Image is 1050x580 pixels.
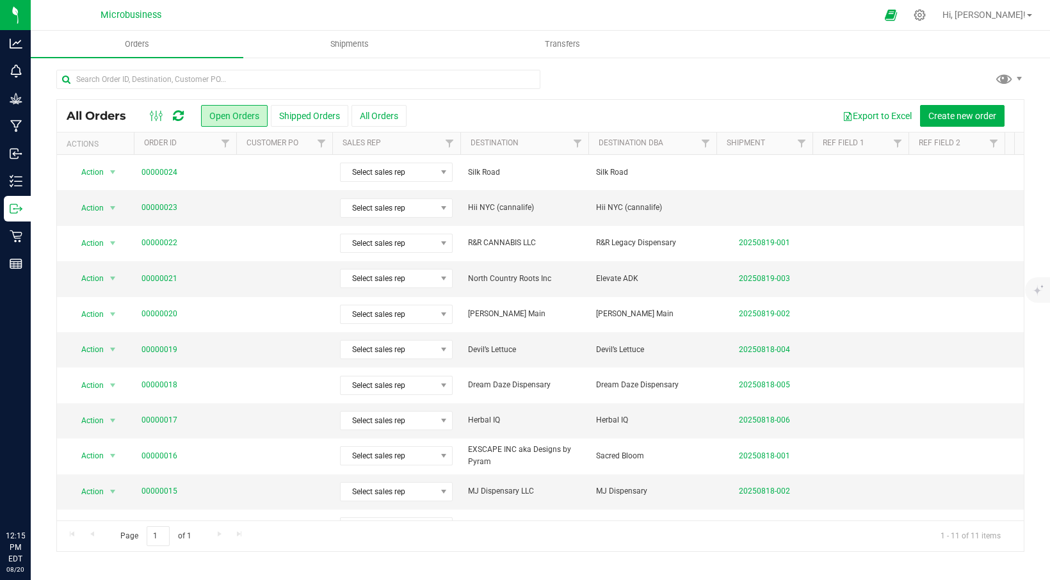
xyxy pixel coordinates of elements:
inline-svg: Monitoring [10,65,22,77]
span: Hi, [PERSON_NAME]! [942,10,1026,20]
span: Transfers [528,38,597,50]
a: Destination [471,138,519,147]
span: select [105,234,121,252]
span: Dream Daze Dispensary [596,379,709,391]
a: 00000019 [141,344,177,356]
span: Select sales rep [341,270,436,287]
button: Shipped Orders [271,105,348,127]
input: Search Order ID, Destination, Customer PO... [56,70,540,89]
a: 00000020 [141,308,177,320]
a: 20250818-002 [739,487,790,495]
span: Herbal IQ [468,414,581,426]
span: Page of 1 [109,526,202,546]
span: R&R CANNABIS LLC [468,237,581,249]
div: Actions [67,140,129,149]
span: Shipments [313,38,386,50]
span: Action [70,412,104,430]
a: Filter [887,133,909,154]
span: Select sales rep [341,341,436,358]
span: select [105,163,121,181]
span: Select sales rep [341,518,436,536]
span: Select sales rep [341,376,436,394]
inline-svg: Retail [10,230,22,243]
span: Action [70,305,104,323]
span: select [105,447,121,465]
a: 20250818-001 [739,451,790,460]
span: [PERSON_NAME] Main [468,308,581,320]
span: select [105,199,121,217]
inline-svg: Reports [10,257,22,270]
span: Action [70,341,104,358]
a: Customer PO [246,138,298,147]
a: Filter [695,133,716,154]
a: Filter [567,133,588,154]
span: select [105,518,121,536]
a: Filter [439,133,460,154]
span: Devil’s Lettuce [596,344,709,356]
span: Silk Road [468,166,581,179]
inline-svg: Inventory [10,175,22,188]
span: [PERSON_NAME] Main [596,308,709,320]
span: Devil’s Lettuce [468,344,581,356]
a: Orders [31,31,243,58]
a: 00000015 [141,485,177,497]
span: Action [70,234,104,252]
span: Sacred Bloom [596,450,709,462]
inline-svg: Manufacturing [10,120,22,133]
a: 00000024 [141,166,177,179]
a: Transfers [456,31,668,58]
span: Select sales rep [341,483,436,501]
inline-svg: Analytics [10,37,22,50]
input: 1 [147,526,170,546]
span: Create new order [928,111,996,121]
p: 08/20 [6,565,25,574]
button: All Orders [351,105,407,127]
a: 20250818-004 [739,345,790,354]
span: Action [70,270,104,287]
a: 00000021 [141,273,177,285]
span: Herbal IQ [596,414,709,426]
a: Filter [311,133,332,154]
span: EXSCAPE INC aka Designs by Pyram [468,444,581,468]
inline-svg: Grow [10,92,22,105]
span: Open Ecommerce Menu [876,3,905,28]
span: Hii NYC (cannalife) [596,202,709,214]
span: MJ Dispensary LLC [468,485,581,497]
span: Action [70,447,104,465]
span: Action [70,199,104,217]
button: Create new order [920,105,1005,127]
span: North Country Roots Inc [468,273,581,285]
a: Shipment [727,138,765,147]
span: Select sales rep [341,447,436,465]
a: 20250818-006 [739,415,790,424]
span: Select sales rep [341,305,436,323]
inline-svg: Inbound [10,147,22,160]
span: select [105,341,121,358]
span: Select sales rep [341,412,436,430]
button: Export to Excel [834,105,920,127]
a: 00000017 [141,414,177,426]
span: Microbusiness [101,10,161,20]
span: All Orders [67,109,139,123]
span: Silk Road [596,166,709,179]
span: Dream Daze Dispensary [468,379,581,391]
span: Select sales rep [341,199,436,217]
span: MJ Dispensary [596,485,709,497]
span: Action [70,518,104,536]
a: 00000016 [141,450,177,462]
iframe: Resource center [13,478,51,516]
span: 1 - 11 of 11 items [930,526,1011,545]
span: select [105,412,121,430]
span: Hii NYC (cannalife) [468,202,581,214]
a: Filter [983,133,1005,154]
button: Open Orders [201,105,268,127]
span: Select sales rep [341,163,436,181]
a: Order ID [144,138,177,147]
span: Action [70,163,104,181]
span: Select sales rep [341,234,436,252]
a: 20250819-002 [739,309,790,318]
span: Action [70,376,104,394]
a: Filter [215,133,236,154]
inline-svg: Outbound [10,202,22,215]
span: select [105,483,121,501]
